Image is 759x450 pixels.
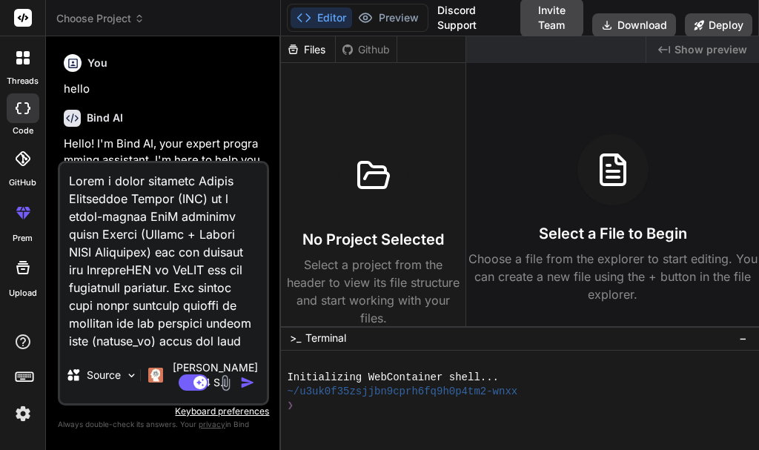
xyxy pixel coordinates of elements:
button: Download [592,13,676,37]
img: settings [10,401,36,426]
p: Hello! I'm Bind AI, your expert programming assistant. I'm here to help you build amazing project... [64,136,266,219]
label: GitHub [9,176,36,189]
div: Files [281,42,335,57]
span: ~/u3uk0f35zsjjbn9cprh6fq9h0p4tm2-wnxx [287,385,517,399]
span: >_ [290,331,301,345]
h6: Bind AI [87,110,123,125]
p: hello [64,81,266,98]
span: − [739,331,747,345]
span: Terminal [305,331,346,345]
p: Always double-check its answers. Your in Bind [58,417,269,431]
label: code [13,125,33,137]
div: Github [336,42,397,57]
p: [PERSON_NAME] 4 S.. [169,360,262,390]
p: Choose a file from the explorer to start editing. You can create a new file using the + button in... [466,250,759,303]
button: Preview [352,7,425,28]
h3: No Project Selected [302,229,444,250]
span: Show preview [675,42,747,57]
button: Editor [291,7,352,28]
span: ❯ [287,399,294,413]
button: Deploy [685,13,752,37]
img: icon [240,375,255,390]
span: Initializing WebContainer shell... [287,371,499,385]
textarea: Lorem i dolor sitametc Adipis Elitseddoe Tempor (INC) ut l etdol-magnaa EniM adminimv quisn Exerc... [60,163,267,347]
span: privacy [199,420,225,429]
img: Claude 4 Sonnet [148,368,163,383]
p: Keyboard preferences [58,406,269,417]
p: Source [87,368,121,383]
label: threads [7,75,39,87]
img: attachment [217,374,234,391]
label: prem [13,232,33,245]
button: − [736,326,750,350]
label: Upload [9,287,37,300]
h6: You [87,56,107,70]
p: Select a project from the header to view its file structure and start working with your files. [287,256,460,327]
h3: Select a File to Begin [539,223,687,244]
span: Choose Project [56,11,145,26]
img: Pick Models [125,369,138,382]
